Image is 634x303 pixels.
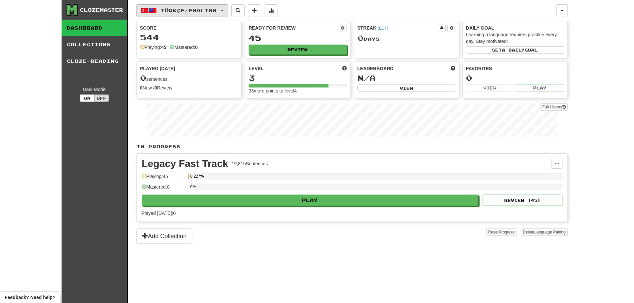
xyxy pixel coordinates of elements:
strong: 45 [161,45,166,50]
button: On [80,94,95,102]
div: Daily Goal [466,25,564,31]
div: New / Review [140,84,238,91]
div: 0 [466,74,564,82]
span: Played [DATE]: 0 [142,211,176,216]
button: Play [142,195,479,206]
div: Learning a language requires practice every day. Stay motivated! [466,31,564,45]
a: Collections [62,36,127,53]
button: Review (45) [483,195,562,206]
div: Ready for Review [249,25,339,31]
span: Progress [499,230,515,234]
button: Play [516,84,564,91]
div: 19,815 Sentences [232,160,268,167]
div: Clozemaster [80,7,123,13]
span: Language Pairing [534,230,565,234]
p: In Progress [136,143,568,150]
button: Review [249,45,347,55]
div: Dark Mode [67,86,122,93]
span: 0 [357,33,364,43]
button: View [357,84,456,92]
a: Cloze-Reading [62,53,127,70]
div: Day s [357,34,456,43]
strong: 0 [140,85,143,90]
button: Türkçe/English [136,4,228,17]
span: Level [249,65,264,72]
div: Mastered: [170,44,198,51]
div: Legacy Fast Track [142,159,228,169]
div: Playing: [140,44,166,51]
div: 33 more points to level 4 [249,87,347,94]
button: ResetProgress [486,228,517,236]
span: 0 [140,73,146,82]
div: 544 [140,33,238,42]
strong: 0 [154,85,157,90]
div: Favorites [466,65,564,72]
button: View [466,84,514,91]
strong: 0 [195,45,198,50]
a: Dashboard [62,20,127,36]
div: sentences [140,74,238,82]
button: Search sentences [231,4,245,17]
span: N/A [357,73,376,82]
div: Mastered: 0 [142,184,185,195]
span: Played [DATE] [140,65,175,72]
button: Seta dailygoal [466,46,564,54]
a: Full History [540,103,567,111]
div: 3 [249,74,347,82]
button: Off [94,94,109,102]
button: DeleteLanguage Pairing [521,228,568,236]
div: Score [140,25,238,31]
span: Türkçe / English [161,8,217,13]
span: This week in points, UTC [451,65,455,72]
div: Streak [357,25,438,31]
span: Open feedback widget [5,294,55,301]
button: More stats [265,4,278,17]
span: Leaderboard [357,65,394,72]
div: Playing: 45 [142,173,185,184]
a: (EDT) [378,26,388,31]
button: Add sentence to collection [248,4,261,17]
span: a daily [502,48,525,52]
span: Score more points to level up [342,65,347,72]
div: 45 [249,34,347,42]
button: Add Collection [136,228,192,244]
